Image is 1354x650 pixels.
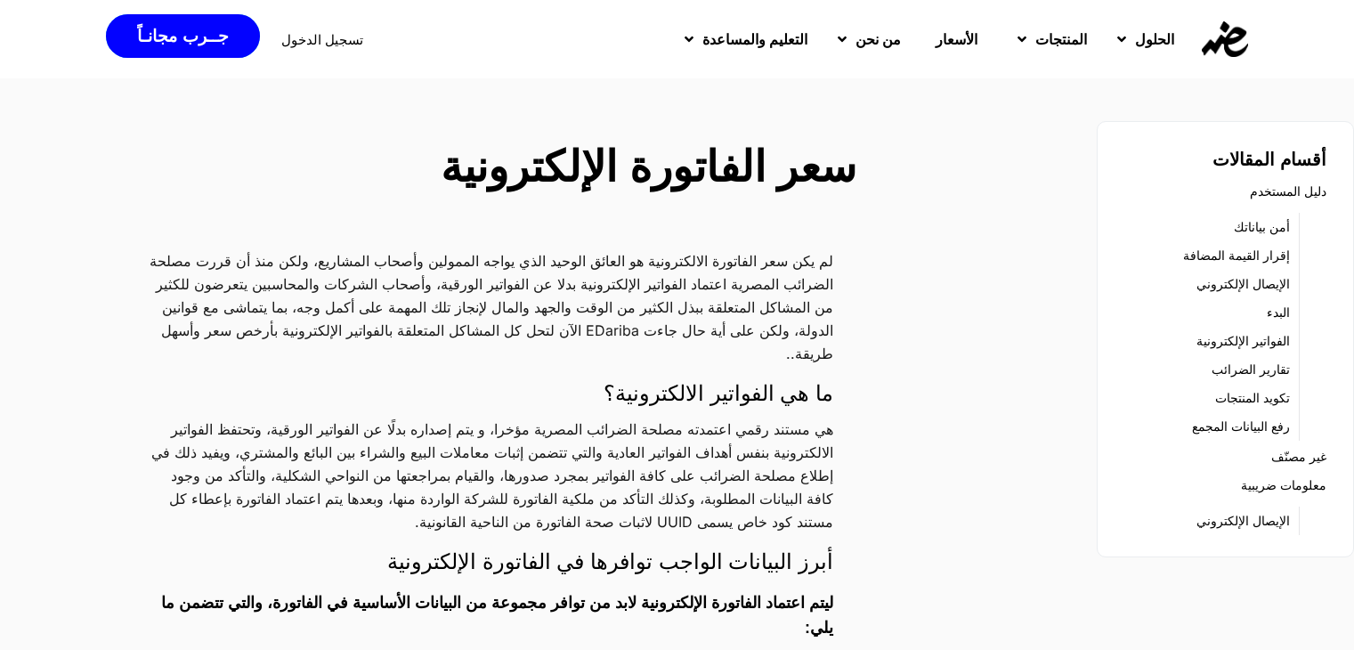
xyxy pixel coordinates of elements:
[1196,329,1290,353] a: الفواتير الإلكترونية
[137,28,228,45] span: جــرب مجانـاً
[281,33,363,46] a: تسجيل الدخول
[146,547,833,577] h4: أبرز البيانات الواجب توافرها في الفاتورة الإلكترونية
[1135,28,1174,50] span: الحلول
[146,378,833,409] h4: ما هي الفواتير الالكترونية؟
[106,14,259,58] a: جــرب مجانـاً
[936,28,977,50] span: الأسعار
[146,418,833,533] p: هي مستند رقمي اعتمدته مصلحة الضرائب المصرية مؤخرا، و يتم إصداره بدلًا عن الفواتير الورقية، وتحتفظ...
[146,249,833,365] p: لم يكن سعر الفاتورة الالكترونية هو العائق الوحيد الذي يواجه الممولين وأصحاب المشاريع، ولكن منذ أن...
[667,16,820,62] a: التعليم والمساعدة
[820,16,913,62] a: من نحن
[1234,215,1290,240] a: أمن بياناتك
[1212,357,1290,382] a: تقارير الضرائب
[1271,444,1326,469] a: غير مصنّف
[913,16,1000,62] a: الأسعار
[146,590,833,640] h5: ليتم اعتماد الفاتورة الإلكترونية لابد من توافر مجموعة من البيانات الأساسية في الفاتورة، والتي تتض...
[1215,386,1290,410] a: تكويد المنتجات
[855,28,901,50] span: من نحن
[1241,473,1326,498] a: معلومات ضريبية
[1196,272,1290,297] a: الإيصال الإلكتروني
[1035,28,1087,50] span: المنتجات
[167,135,856,199] h2: سعر الفاتورة الإلكترونية
[1250,179,1326,204] a: دليل المستخدم
[1196,508,1290,533] a: الإيصال الإلكتروني
[1212,150,1326,169] strong: أقسام المقالات
[1202,21,1248,57] img: eDariba
[1267,300,1290,325] a: البدء
[1099,16,1187,62] a: الحلول
[702,28,807,50] span: التعليم والمساعدة
[1000,16,1099,62] a: المنتجات
[1192,414,1290,439] a: رفع البيانات المجمع
[1183,243,1290,268] a: إقرار القيمة المضافة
